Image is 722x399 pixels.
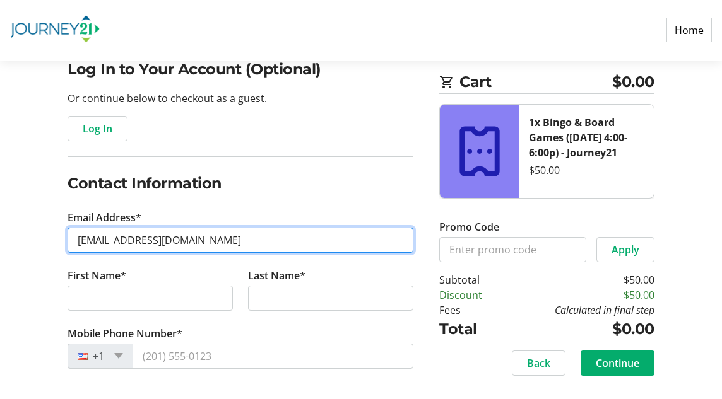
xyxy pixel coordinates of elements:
label: Mobile Phone Number* [68,326,182,341]
h2: Log In to Your Account (Optional) [68,58,413,81]
td: Subtotal [439,272,504,287]
span: Back [527,355,550,370]
span: Log In [83,121,112,136]
td: Discount [439,287,504,303]
label: Promo Code [439,219,499,234]
td: Total [439,318,504,340]
span: Cart [459,71,612,93]
a: Home [666,18,712,42]
span: Apply [612,242,639,257]
span: $0.00 [612,71,654,93]
p: Or continue below to checkout as a guest. [68,91,413,106]
td: Fees [439,303,504,318]
button: Continue [581,350,654,375]
td: $0.00 [504,318,654,340]
label: First Name* [68,268,126,283]
input: (201) 555-0123 [133,344,413,369]
input: Enter promo code [439,237,586,262]
td: $50.00 [504,272,654,287]
button: Apply [596,237,654,262]
label: Last Name* [248,268,305,283]
button: Back [512,350,565,375]
label: Email Address* [68,210,141,225]
strong: 1x Bingo & Board Games ([DATE] 4:00-6:00p) - Journey21 [529,115,627,159]
button: Log In [68,116,127,141]
img: Journey21's Logo [10,5,100,55]
td: Calculated in final step [504,303,654,318]
td: $50.00 [504,287,654,303]
span: Continue [596,355,639,370]
h2: Contact Information [68,172,413,195]
div: $50.00 [529,163,643,178]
